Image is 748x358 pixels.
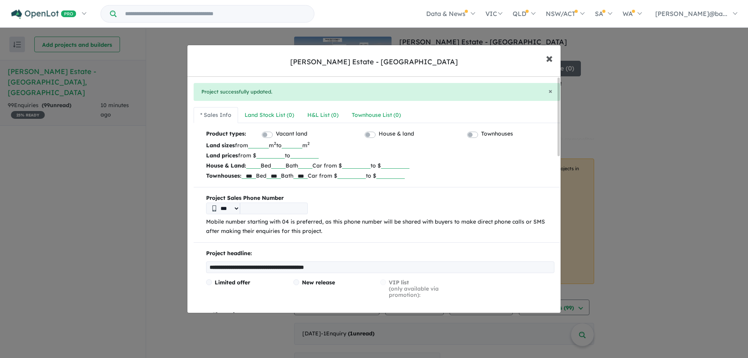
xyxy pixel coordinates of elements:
[206,142,235,149] b: Land sizes
[276,129,307,139] label: Vacant land
[215,279,250,286] span: Limited offer
[655,10,727,18] span: [PERSON_NAME]@ba...
[206,194,554,203] b: Project Sales Phone Number
[206,217,554,236] p: Mobile number starting with 04 is preferred, as this phone number will be shared with buyers to m...
[352,111,401,120] div: Townhouse List ( 0 )
[11,9,76,19] img: Openlot PRO Logo White
[307,141,310,146] sup: 2
[481,129,513,139] label: Townhouses
[206,162,246,169] b: House & Land:
[549,86,552,95] span: ×
[212,205,216,212] img: Phone icon
[302,279,335,286] span: New release
[245,111,294,120] div: Land Stock List ( 0 )
[118,5,312,22] input: Try estate name, suburb, builder or developer
[379,129,414,139] label: House & land
[549,88,552,95] button: Close
[200,111,231,120] div: * Sales Info
[206,160,554,171] p: Bed Bath Car from $ to $
[206,150,554,160] p: from $ to
[206,152,238,159] b: Land prices
[274,141,276,146] sup: 2
[206,129,246,140] b: Product types:
[546,49,553,66] span: ×
[194,83,560,101] div: Project successfully updated.
[290,57,458,67] div: [PERSON_NAME] Estate - [GEOGRAPHIC_DATA]
[206,249,554,258] p: Project headline:
[307,111,339,120] div: H&L List ( 0 )
[206,310,554,320] p: Selling points:
[206,172,242,179] b: Townhouses:
[206,140,554,150] p: from m to m
[206,171,554,181] p: Bed Bath Car from $ to $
